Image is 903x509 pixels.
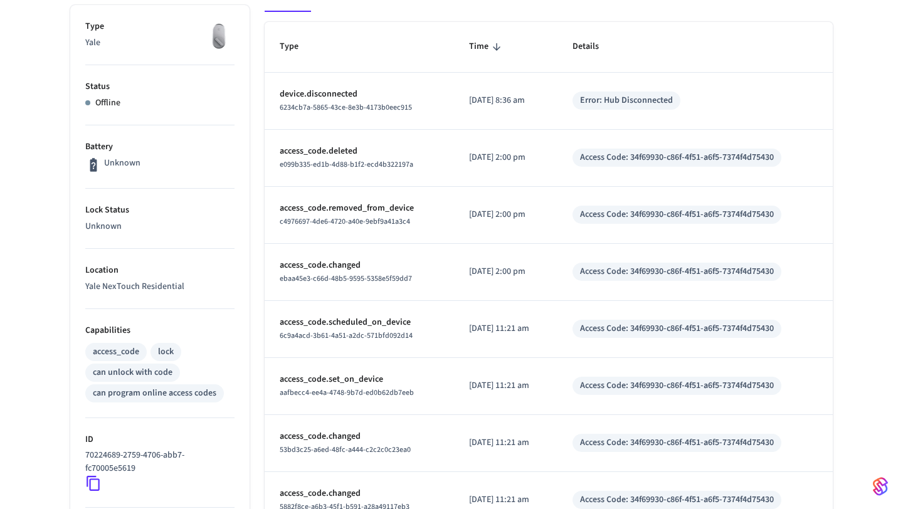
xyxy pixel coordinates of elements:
p: access_code.scheduled_on_device [280,316,439,329]
span: 6c9a4acd-3b61-4a51-a2dc-571bfd092d14 [280,330,413,341]
div: Access Code: 34f69930-c86f-4f51-a6f5-7374f4d75430 [580,379,774,392]
p: Yale [85,36,235,50]
div: Error: Hub Disconnected [580,94,673,107]
p: [DATE] 11:21 am [469,379,543,392]
div: access_code [93,345,139,359]
img: August Wifi Smart Lock 3rd Gen, Silver, Front [203,20,235,51]
div: lock [158,345,174,359]
p: Type [85,20,235,33]
p: Unknown [85,220,235,233]
div: can unlock with code [93,366,172,379]
p: Yale NexTouch Residential [85,280,235,293]
span: ebaa45e3-c66d-48b5-9595-5358e5f59dd7 [280,273,412,284]
p: access_code.set_on_device [280,373,439,386]
div: Access Code: 34f69930-c86f-4f51-a6f5-7374f4d75430 [580,208,774,221]
p: [DATE] 8:36 am [469,94,543,107]
div: Access Code: 34f69930-c86f-4f51-a6f5-7374f4d75430 [580,436,774,449]
p: access_code.changed [280,430,439,443]
span: 6234cb7a-5865-43ce-8e3b-4173b0eec915 [280,102,412,113]
p: Lock Status [85,204,235,217]
p: access_code.deleted [280,145,439,158]
span: e099b335-ed1b-4d88-b1f2-ecd4b322197a [280,159,413,170]
p: [DATE] 2:00 pm [469,265,543,278]
p: device.disconnected [280,88,439,101]
p: ID [85,433,235,446]
div: Access Code: 34f69930-c86f-4f51-a6f5-7374f4d75430 [580,493,774,506]
p: access_code.changed [280,259,439,272]
p: [DATE] 2:00 pm [469,208,543,221]
span: 53bd3c25-a6ed-48fc-a444-c2c2c0c23ea0 [280,444,411,455]
p: access_code.removed_from_device [280,202,439,215]
p: [DATE] 11:21 am [469,436,543,449]
p: Capabilities [85,324,235,337]
p: Unknown [104,157,140,170]
span: Details [573,37,615,56]
div: can program online access codes [93,387,216,400]
p: [DATE] 11:21 am [469,493,543,506]
p: Battery [85,140,235,154]
div: Access Code: 34f69930-c86f-4f51-a6f5-7374f4d75430 [580,322,774,335]
img: SeamLogoGradient.69752ec5.svg [873,476,888,496]
span: Time [469,37,505,56]
div: Access Code: 34f69930-c86f-4f51-a6f5-7374f4d75430 [580,265,774,278]
p: Location [85,264,235,277]
span: c4976697-4de6-4720-a40e-9ebf9a41a3c4 [280,216,410,227]
span: Type [280,37,315,56]
p: access_code.changed [280,487,439,500]
span: aafbecc4-ee4a-4748-9b7d-ed0b62db7eeb [280,387,414,398]
p: [DATE] 11:21 am [469,322,543,335]
p: 70224689-2759-4706-abb7-fc70005e5619 [85,449,230,475]
div: Access Code: 34f69930-c86f-4f51-a6f5-7374f4d75430 [580,151,774,164]
p: [DATE] 2:00 pm [469,151,543,164]
p: Status [85,80,235,93]
p: Offline [95,97,120,110]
